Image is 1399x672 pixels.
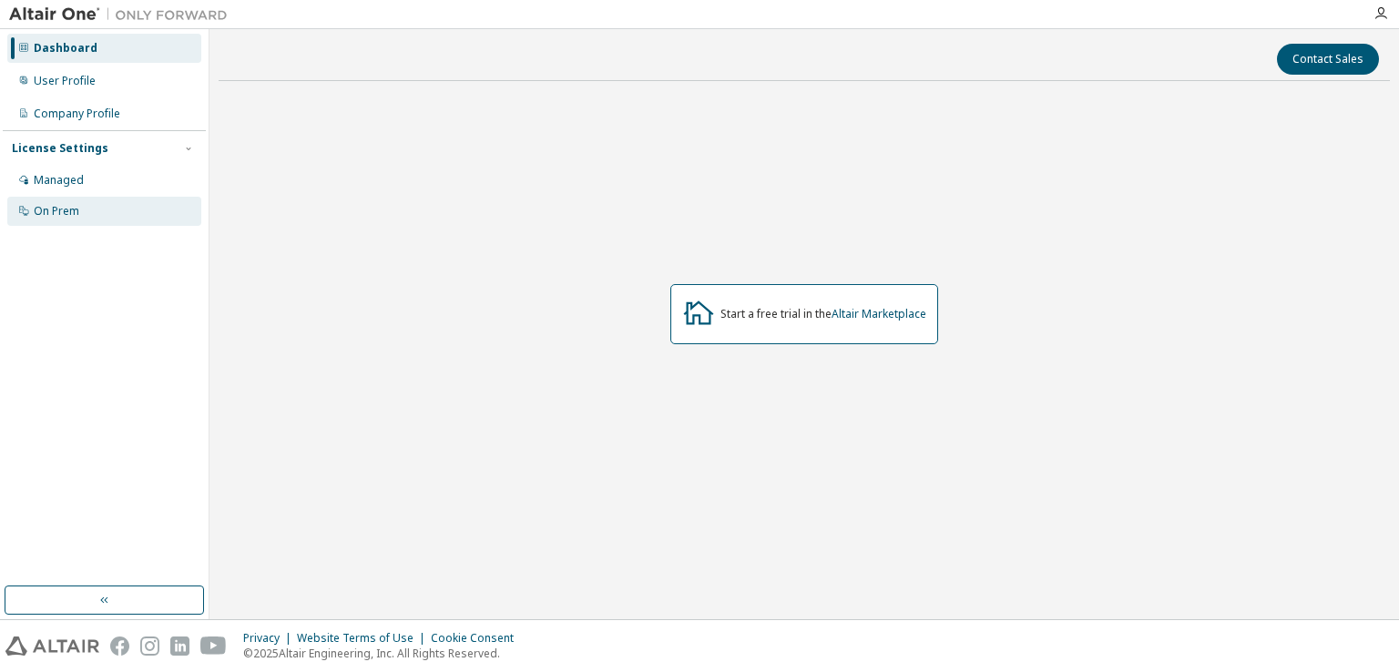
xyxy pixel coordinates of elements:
[431,631,525,646] div: Cookie Consent
[720,307,926,321] div: Start a free trial in the
[297,631,431,646] div: Website Terms of Use
[170,636,189,656] img: linkedin.svg
[34,173,84,188] div: Managed
[34,107,120,121] div: Company Profile
[34,74,96,88] div: User Profile
[110,636,129,656] img: facebook.svg
[5,636,99,656] img: altair_logo.svg
[9,5,237,24] img: Altair One
[243,646,525,661] p: © 2025 Altair Engineering, Inc. All Rights Reserved.
[34,41,97,56] div: Dashboard
[200,636,227,656] img: youtube.svg
[34,204,79,219] div: On Prem
[832,306,926,321] a: Altair Marketplace
[140,636,159,656] img: instagram.svg
[243,631,297,646] div: Privacy
[12,141,108,156] div: License Settings
[1277,44,1379,75] button: Contact Sales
